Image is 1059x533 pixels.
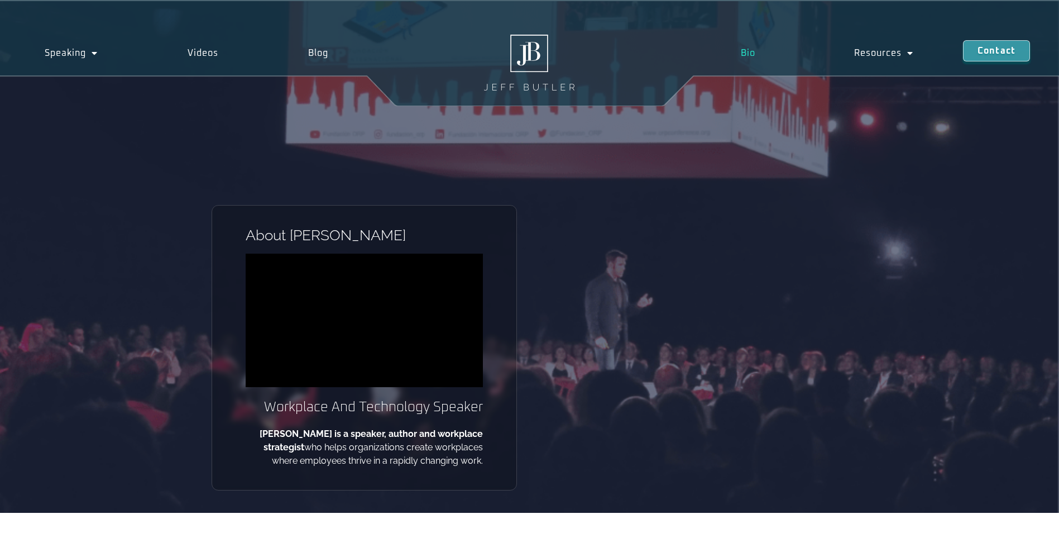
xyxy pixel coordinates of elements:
iframe: vimeo Video Player [246,254,483,387]
nav: Menu [691,40,963,66]
b: [PERSON_NAME] is a speaker, author and workplace strategist [260,429,483,453]
a: Resources [805,40,963,66]
h2: Workplace And Technology Speaker [246,398,483,416]
a: Blog [263,40,373,66]
h1: About [PERSON_NAME] [246,228,483,242]
a: Videos [143,40,263,66]
a: Bio [691,40,804,66]
a: Contact [963,40,1030,61]
p: who helps organizations create workplaces where employees thrive in a rapidly changing work. [246,427,483,468]
span: Contact [977,46,1015,55]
